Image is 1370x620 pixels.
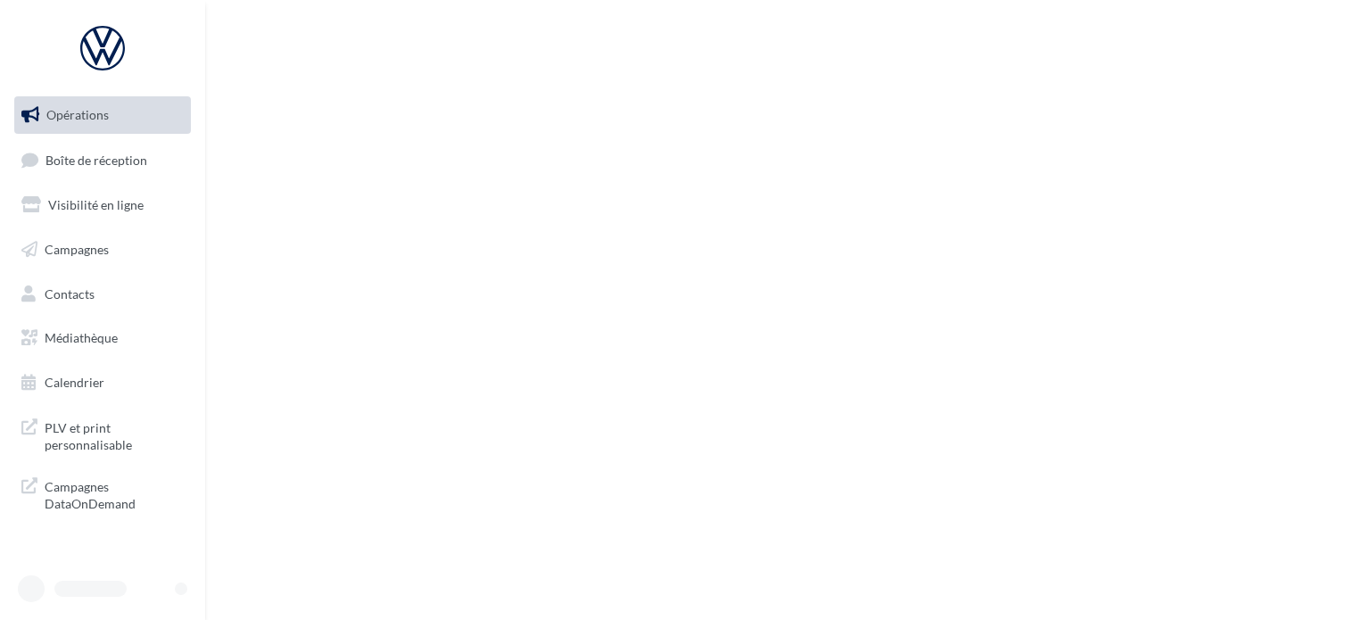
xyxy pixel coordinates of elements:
[11,319,194,357] a: Médiathèque
[11,96,194,134] a: Opérations
[11,231,194,269] a: Campagnes
[48,197,144,212] span: Visibilité en ligne
[46,107,109,122] span: Opérations
[45,475,184,513] span: Campagnes DataOnDemand
[11,364,194,401] a: Calendrier
[11,186,194,224] a: Visibilité en ligne
[11,141,194,179] a: Boîte de réception
[45,416,184,454] span: PLV et print personnalisable
[45,330,118,345] span: Médiathèque
[11,467,194,520] a: Campagnes DataOnDemand
[11,409,194,461] a: PLV et print personnalisable
[45,285,95,301] span: Contacts
[45,152,147,167] span: Boîte de réception
[45,242,109,257] span: Campagnes
[11,276,194,313] a: Contacts
[45,375,104,390] span: Calendrier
